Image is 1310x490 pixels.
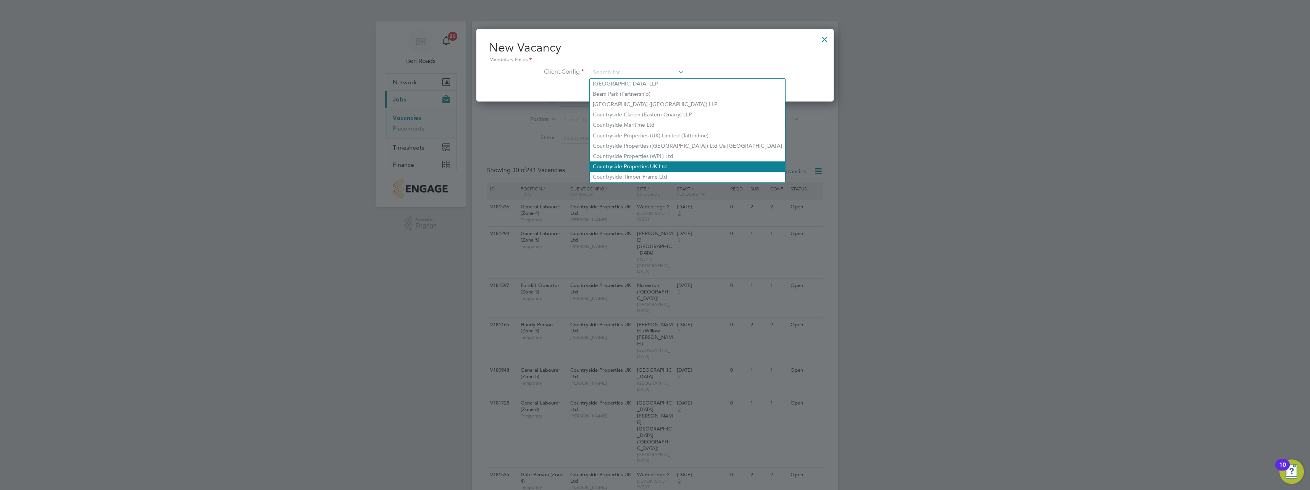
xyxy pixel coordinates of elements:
[590,151,785,161] li: Countryside Properties (WPL) Ltd
[489,56,821,64] div: Mandatory Fields
[1279,465,1286,475] div: 10
[1279,459,1304,484] button: Open Resource Center, 10 new notifications
[590,67,684,79] input: Search for...
[590,79,785,89] li: [GEOGRAPHIC_DATA] LLP
[590,172,785,182] li: Countryside Timber Frame Ltd
[489,40,821,64] h2: New Vacancy
[489,68,584,76] label: Client Config
[590,120,785,130] li: Countryside Maritime Ltd
[590,131,785,141] li: Countryside Properties (UK) Limited (Tattenhoe)
[590,110,785,120] li: Countryside Clarion (Eastern Quarry) LLP
[590,89,785,99] li: Beam Park (Partnership)
[590,141,785,151] li: Countryside Properties ([GEOGRAPHIC_DATA]) Ltd t/a [GEOGRAPHIC_DATA]
[590,161,785,172] li: Countryside Properties UK Ltd
[590,99,785,110] li: [GEOGRAPHIC_DATA] ([GEOGRAPHIC_DATA]) LLP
